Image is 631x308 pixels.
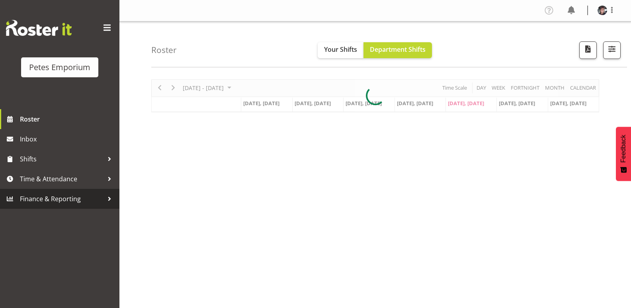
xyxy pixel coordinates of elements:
[6,20,72,36] img: Rosterit website logo
[579,41,597,59] button: Download a PDF of the roster according to the set date range.
[620,135,627,163] span: Feedback
[598,6,607,15] img: michelle-whaleb4506e5af45ffd00a26cc2b6420a9100.png
[20,193,104,205] span: Finance & Reporting
[363,42,432,58] button: Department Shifts
[324,45,357,54] span: Your Shifts
[20,153,104,165] span: Shifts
[616,127,631,181] button: Feedback - Show survey
[318,42,363,58] button: Your Shifts
[370,45,426,54] span: Department Shifts
[29,61,90,73] div: Petes Emporium
[20,113,115,125] span: Roster
[20,173,104,185] span: Time & Attendance
[20,133,115,145] span: Inbox
[151,45,177,55] h4: Roster
[603,41,621,59] button: Filter Shifts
